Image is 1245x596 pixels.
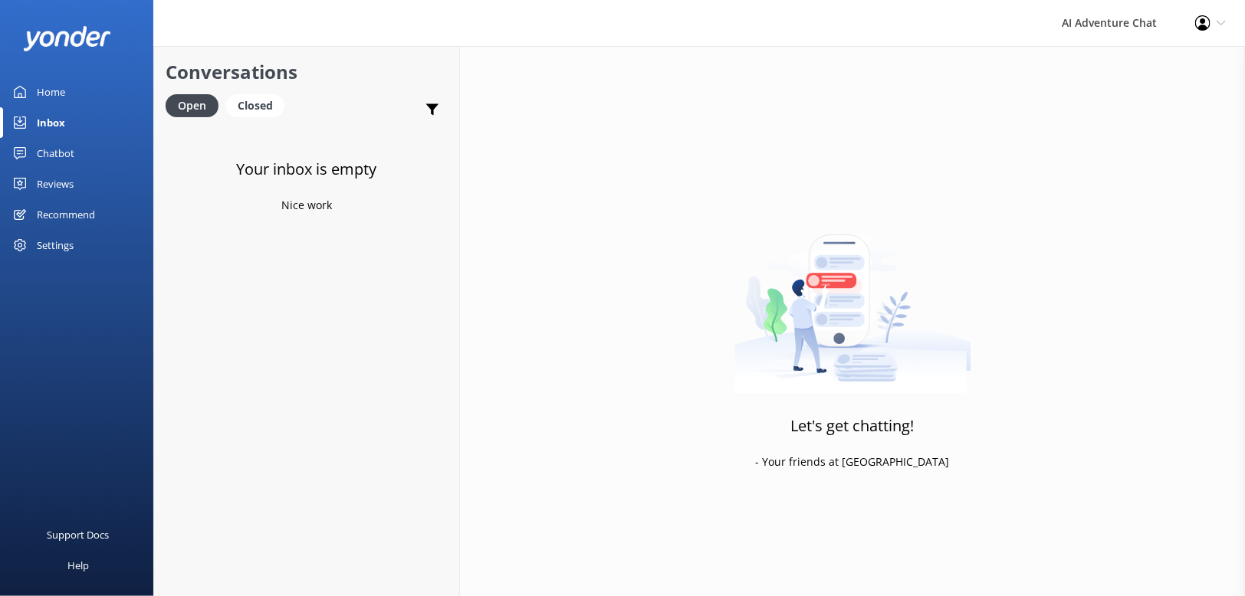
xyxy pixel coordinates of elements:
h2: Conversations [166,57,448,87]
div: Help [67,550,89,581]
img: artwork of a man stealing a conversation from at giant smartphone [734,202,971,394]
p: Nice work [281,197,332,214]
div: Chatbot [37,138,74,169]
h3: Let's get chatting! [791,414,915,438]
p: - Your friends at [GEOGRAPHIC_DATA] [756,454,950,470]
div: Open [166,94,218,117]
div: Settings [37,230,74,260]
img: yonder-white-logo.png [23,26,111,51]
a: Open [166,97,226,113]
h3: Your inbox is empty [237,157,377,182]
div: Reviews [37,169,74,199]
div: Home [37,77,65,107]
div: Closed [226,94,284,117]
div: Support Docs [48,519,110,550]
div: Recommend [37,199,95,230]
a: Closed [226,97,292,113]
div: Inbox [37,107,65,138]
